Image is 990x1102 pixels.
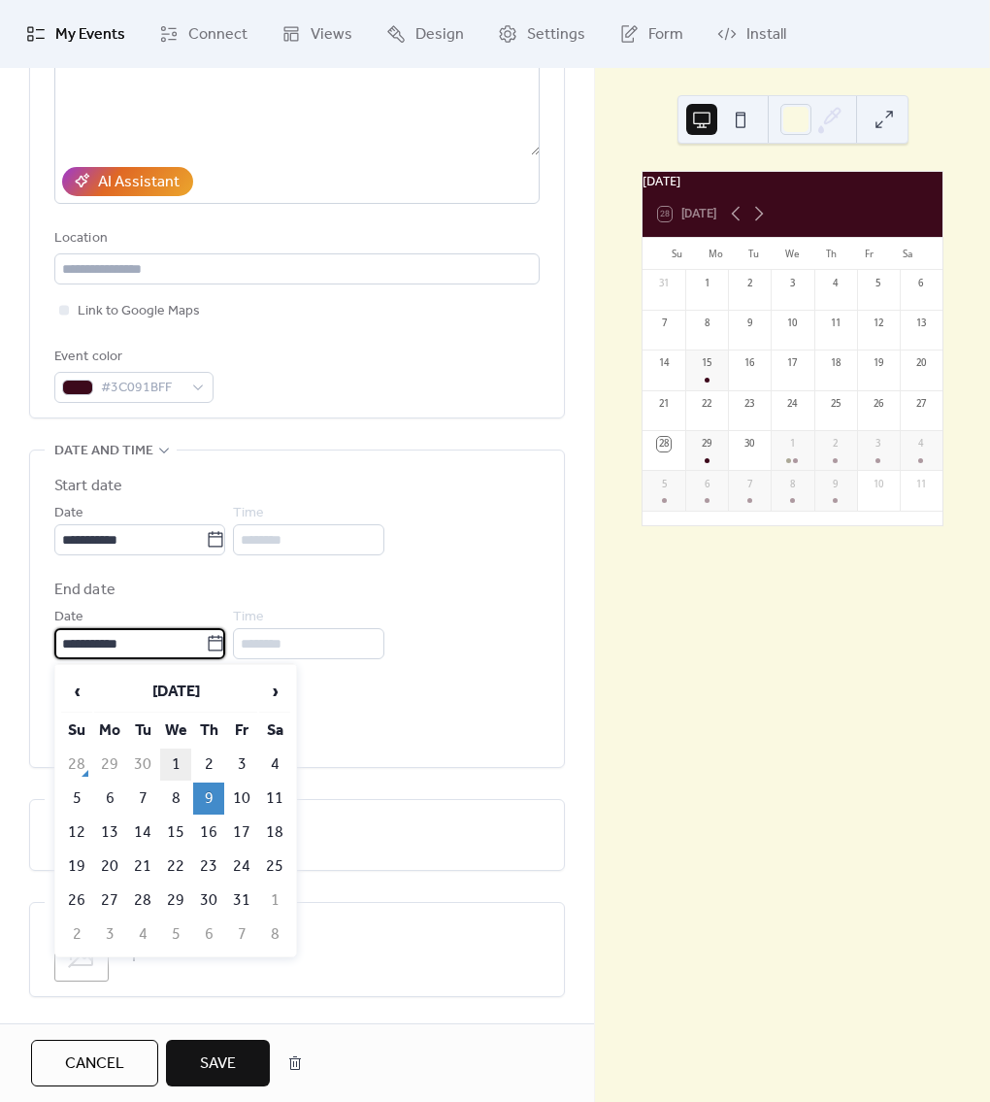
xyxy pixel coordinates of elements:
a: Form [605,8,698,60]
td: 27 [94,885,125,917]
a: Views [267,8,367,60]
div: 3 [872,437,885,451]
div: 14 [657,356,671,370]
div: 2 [828,437,841,451]
div: 19 [872,356,885,370]
td: 5 [160,918,191,951]
div: 3 [785,277,799,290]
td: 15 [160,817,191,849]
td: 7 [127,783,158,815]
td: 23 [193,851,224,883]
td: 29 [94,749,125,781]
div: 1 [700,277,713,290]
div: 9 [742,317,756,330]
div: 7 [657,317,671,330]
td: 1 [160,749,191,781]
div: 11 [828,317,841,330]
div: 4 [914,437,928,451]
td: 17 [226,817,257,849]
div: 25 [828,397,841,411]
span: My Events [55,23,125,47]
span: Date [54,502,83,525]
div: 1 [785,437,799,451]
div: Th [811,238,850,269]
td: 19 [61,851,92,883]
div: 22 [700,397,713,411]
th: [DATE] [94,671,257,713]
div: 2 [742,277,756,290]
button: AI Assistant [62,167,193,196]
th: Su [61,715,92,747]
div: 17 [785,356,799,370]
div: 9 [828,478,841,491]
div: Mo [697,238,736,269]
td: 28 [127,885,158,917]
div: 5 [872,277,885,290]
th: Th [193,715,224,747]
td: 4 [259,749,290,781]
div: 29 [700,437,713,451]
div: End date [54,579,115,602]
td: 9 [193,783,224,815]
button: Save [166,1040,270,1086]
div: 5 [657,478,671,491]
span: Form [648,23,683,47]
td: 18 [259,817,290,849]
button: Cancel [31,1040,158,1086]
td: 29 [160,885,191,917]
a: Install [703,8,801,60]
a: Settings [483,8,600,60]
span: Cancel [65,1052,124,1076]
div: Event color [54,346,210,369]
div: 31 [657,277,671,290]
span: Date [54,606,83,629]
div: 13 [914,317,928,330]
div: 6 [914,277,928,290]
td: 3 [226,749,257,781]
span: ‹ [62,672,91,711]
div: 24 [785,397,799,411]
td: 14 [127,817,158,849]
span: Event links [54,1019,138,1042]
th: We [160,715,191,747]
td: 26 [61,885,92,917]
td: 13 [94,817,125,849]
th: Sa [259,715,290,747]
td: 3 [94,918,125,951]
th: Mo [94,715,125,747]
div: Su [658,238,697,269]
span: Views [311,23,352,47]
span: Date and time [54,440,153,463]
div: 23 [742,397,756,411]
span: Settings [527,23,585,47]
div: 8 [700,317,713,330]
span: › [260,672,289,711]
td: 7 [226,918,257,951]
td: 6 [193,918,224,951]
span: Connect [188,23,247,47]
div: 15 [700,356,713,370]
div: Tu [735,238,774,269]
div: 10 [872,478,885,491]
td: 30 [127,749,158,781]
td: 8 [259,918,290,951]
div: 8 [785,478,799,491]
td: 20 [94,851,125,883]
div: 7 [742,478,756,491]
td: 31 [226,885,257,917]
div: Fr [850,238,889,269]
span: Install [746,23,786,47]
div: 20 [914,356,928,370]
div: 12 [872,317,885,330]
td: 12 [61,817,92,849]
a: My Events [12,8,140,60]
div: Location [54,227,536,250]
td: 4 [127,918,158,951]
td: 2 [193,749,224,781]
td: 30 [193,885,224,917]
div: 6 [700,478,713,491]
div: 26 [872,397,885,411]
div: 30 [742,437,756,451]
div: AI Assistant [98,171,180,194]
